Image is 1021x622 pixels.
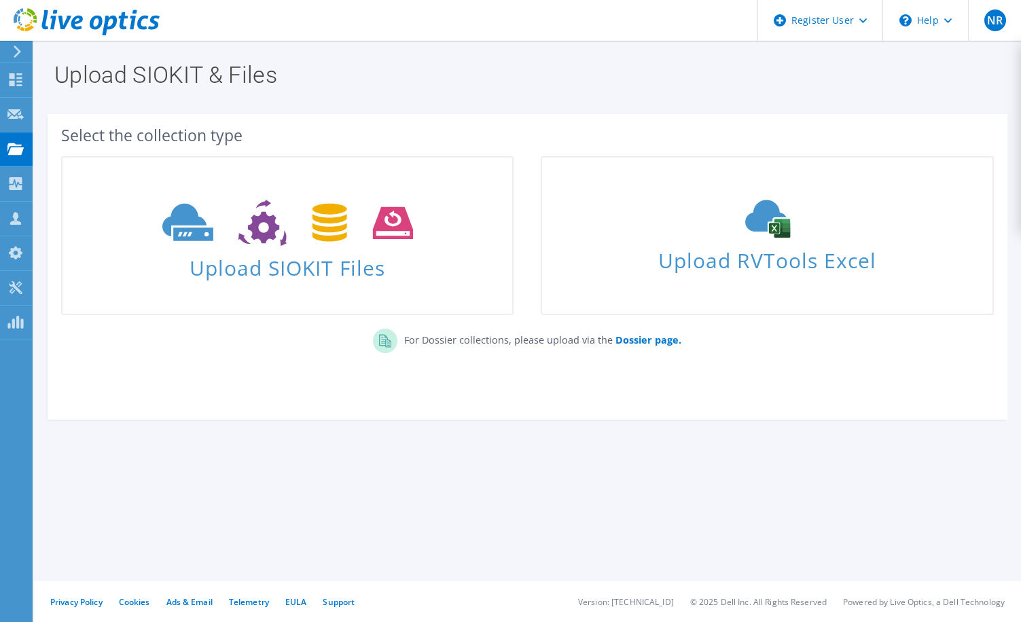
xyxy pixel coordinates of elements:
[690,596,827,608] li: © 2025 Dell Inc. All Rights Reserved
[62,249,512,278] span: Upload SIOKIT Files
[54,63,994,86] h1: Upload SIOKIT & Files
[61,128,994,143] div: Select the collection type
[61,156,514,315] a: Upload SIOKIT Files
[397,329,681,348] p: For Dossier collections, please upload via the
[843,596,1005,608] li: Powered by Live Optics, a Dell Technology
[50,596,103,608] a: Privacy Policy
[615,333,681,346] b: Dossier page.
[285,596,306,608] a: EULA
[119,596,150,608] a: Cookies
[323,596,355,608] a: Support
[578,596,674,608] li: Version: [TECHNICAL_ID]
[166,596,213,608] a: Ads & Email
[541,156,993,315] a: Upload RVTools Excel
[229,596,269,608] a: Telemetry
[542,242,992,272] span: Upload RVTools Excel
[613,333,681,346] a: Dossier page.
[899,14,912,26] svg: \n
[984,10,1006,31] span: NR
